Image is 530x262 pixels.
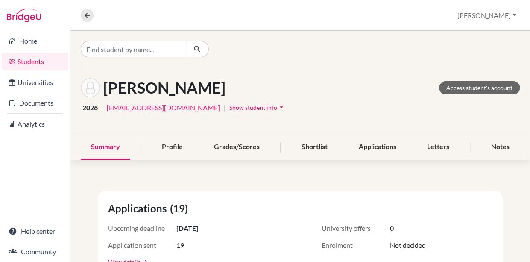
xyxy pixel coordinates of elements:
[2,53,68,70] a: Students
[81,135,130,160] div: Summary
[2,115,68,132] a: Analytics
[2,74,68,91] a: Universities
[229,101,286,114] button: Show student infoarrow_drop_down
[390,223,394,233] span: 0
[390,240,426,250] span: Not decided
[152,135,193,160] div: Profile
[108,240,176,250] span: Application sent
[322,240,390,250] span: Enrolment
[2,94,68,112] a: Documents
[417,135,460,160] div: Letters
[170,201,191,216] span: (19)
[204,135,270,160] div: Grades/Scores
[454,7,520,24] button: [PERSON_NAME]
[176,240,184,250] span: 19
[229,104,277,111] span: Show student info
[82,103,98,113] span: 2026
[277,103,286,112] i: arrow_drop_down
[439,81,520,94] a: Access student's account
[108,201,170,216] span: Applications
[322,223,390,233] span: University offers
[101,103,103,113] span: |
[291,135,338,160] div: Shortlist
[2,243,68,260] a: Community
[81,78,100,97] img: Mohamed Rabie's avatar
[481,135,520,160] div: Notes
[348,135,406,160] div: Applications
[223,103,225,113] span: |
[2,223,68,240] a: Help center
[176,223,198,233] span: [DATE]
[107,103,220,113] a: [EMAIL_ADDRESS][DOMAIN_NAME]
[108,223,176,233] span: Upcoming deadline
[103,79,225,97] h1: [PERSON_NAME]
[7,9,41,22] img: Bridge-U
[2,32,68,50] a: Home
[81,41,187,57] input: Find student by name...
